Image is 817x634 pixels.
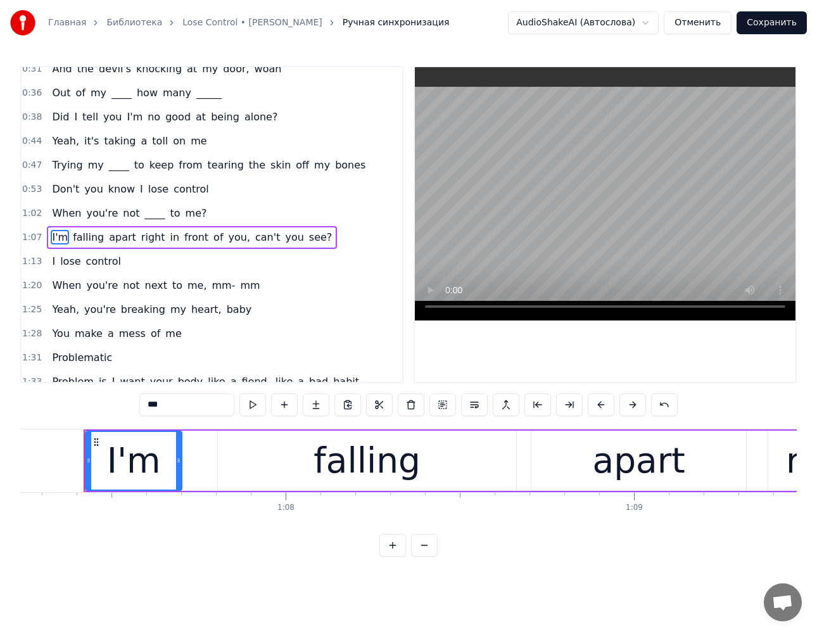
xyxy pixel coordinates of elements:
[22,111,42,124] span: 0:38
[51,61,73,76] span: And
[147,182,170,196] span: lose
[89,86,108,100] span: my
[296,374,305,389] span: a
[85,278,119,293] span: you're
[110,86,133,100] span: ____
[22,279,42,292] span: 1:20
[664,11,731,34] button: Отменить
[59,254,82,269] span: lose
[248,158,267,172] span: the
[22,135,42,148] span: 0:44
[195,86,223,100] span: _____
[241,374,272,389] span: fiend,
[172,182,210,196] span: control
[313,158,331,172] span: my
[143,278,168,293] span: next
[120,302,167,317] span: breaking
[51,374,94,389] span: Problem
[73,326,104,341] span: make
[149,374,174,389] span: your
[313,434,421,487] div: falling
[254,230,281,244] span: can't
[206,158,245,172] span: tearing
[122,206,141,220] span: not
[222,61,250,76] span: door,
[269,158,292,172] span: skin
[149,326,161,341] span: of
[51,86,72,100] span: Out
[343,16,450,29] span: Ручная синхронизация
[118,374,146,389] span: want
[626,503,643,513] div: 1:09
[51,206,82,220] span: When
[194,110,207,124] span: at
[136,86,159,100] span: how
[51,134,80,148] span: Yeah,
[51,158,84,172] span: Trying
[211,278,237,293] span: mm-
[51,278,82,293] span: When
[22,255,42,268] span: 1:13
[227,230,251,244] span: you,
[22,87,42,99] span: 0:36
[85,254,122,269] span: control
[98,61,132,76] span: devil's
[48,16,449,29] nav: breadcrumb
[85,206,119,220] span: you're
[51,326,71,341] span: You
[212,230,224,244] span: of
[83,134,100,148] span: it's
[168,230,180,244] span: in
[22,159,42,172] span: 0:47
[118,326,147,341] span: mess
[184,206,208,220] span: me?
[51,110,70,124] span: Did
[229,374,238,389] span: a
[332,374,360,389] span: habit
[22,63,42,75] span: 0:31
[764,583,802,621] a: Open chat
[22,231,42,244] span: 1:07
[133,158,146,172] span: to
[22,303,42,316] span: 1:25
[73,110,79,124] span: I
[308,230,334,244] span: see?
[177,158,203,172] span: from
[284,230,305,244] span: you
[108,158,130,172] span: ____
[81,110,99,124] span: tell
[87,158,105,172] span: my
[22,327,42,340] span: 1:28
[274,374,294,389] span: like
[72,230,105,244] span: falling
[189,134,208,148] span: me
[98,374,108,389] span: is
[592,434,685,487] div: apart
[22,352,42,364] span: 1:31
[111,374,117,389] span: I
[135,61,183,76] span: knocking
[22,183,42,196] span: 0:53
[22,376,42,388] span: 1:33
[201,61,219,76] span: my
[243,110,279,124] span: alone?
[210,110,241,124] span: being
[74,86,86,100] span: of
[51,230,69,244] span: I'm
[148,158,175,172] span: keep
[140,230,167,244] span: right
[106,326,115,341] span: a
[225,302,253,317] span: baby
[51,182,80,196] span: Don't
[151,134,169,148] span: toll
[107,182,136,196] span: know
[182,16,322,29] a: Lose Control • [PERSON_NAME]
[22,207,42,220] span: 1:02
[164,326,182,341] span: me
[48,16,86,29] a: Главная
[183,230,210,244] span: front
[83,302,117,317] span: you're
[143,206,166,220] span: ____
[103,134,137,148] span: taking
[186,278,208,293] span: me,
